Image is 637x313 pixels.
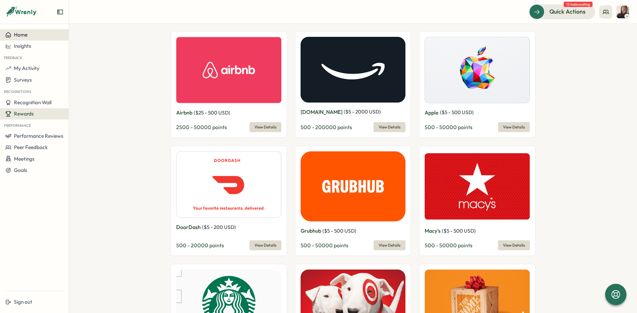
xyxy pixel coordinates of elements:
img: DoorDash [176,151,281,218]
span: 500 - 50000 points [301,242,348,249]
span: View Details [254,241,276,250]
span: Goals [14,167,27,173]
span: View Details [503,122,525,132]
button: View Details [374,240,405,250]
span: Peer Feedback [14,144,48,150]
span: My Activity [14,65,39,71]
button: Quick Actions [529,4,595,19]
img: Apple [425,37,530,103]
span: View Details [379,122,400,132]
span: 500 - 20000 points [176,242,224,249]
span: Sign out [14,299,32,305]
img: Grubhub [301,151,406,221]
p: Macy's [425,227,441,235]
img: Amazon.com [301,37,406,103]
img: Macy's [425,151,530,221]
span: Rewards [14,111,34,117]
span: ( $ 25 - 500 USD ) [194,110,230,116]
span: 500 - 50000 points [425,124,472,130]
button: View Details [498,122,530,132]
span: ( $ 5 - 500 USD ) [322,228,356,234]
p: DoorDash [176,223,201,231]
img: Airbnb [176,37,281,104]
span: ( $ 5 - 500 USD ) [440,109,474,116]
span: View Details [254,122,276,132]
p: [DOMAIN_NAME] [301,108,342,116]
span: Meetings [14,156,35,162]
span: View Details [503,241,525,250]
span: Insights [14,43,31,49]
span: ( $ 5 - 200 USD ) [202,224,236,230]
span: Home [14,32,28,38]
span: ( $ 5 - 500 USD ) [442,228,476,234]
span: ( $ 5 - 2000 USD ) [344,109,381,115]
img: Ajisha Sutton [616,6,629,18]
button: Expand sidebar [57,9,63,15]
span: 15 tasks waiting [564,2,593,7]
span: 500 - 50000 points [425,242,472,249]
span: Surveys [14,77,32,83]
span: Performance Reviews [14,133,63,139]
button: View Details [249,240,281,250]
p: Grubhub [301,227,321,235]
span: 500 - 200000 points [301,124,352,130]
p: Apple [425,109,439,117]
span: Recognition Wall [14,99,51,106]
span: Quick Actions [549,7,586,16]
button: View Details [249,122,281,132]
p: Airbnb [176,109,192,117]
button: View Details [498,240,530,250]
button: View Details [374,122,405,132]
span: 2500 - 50000 points [176,124,227,130]
span: View Details [379,241,400,250]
